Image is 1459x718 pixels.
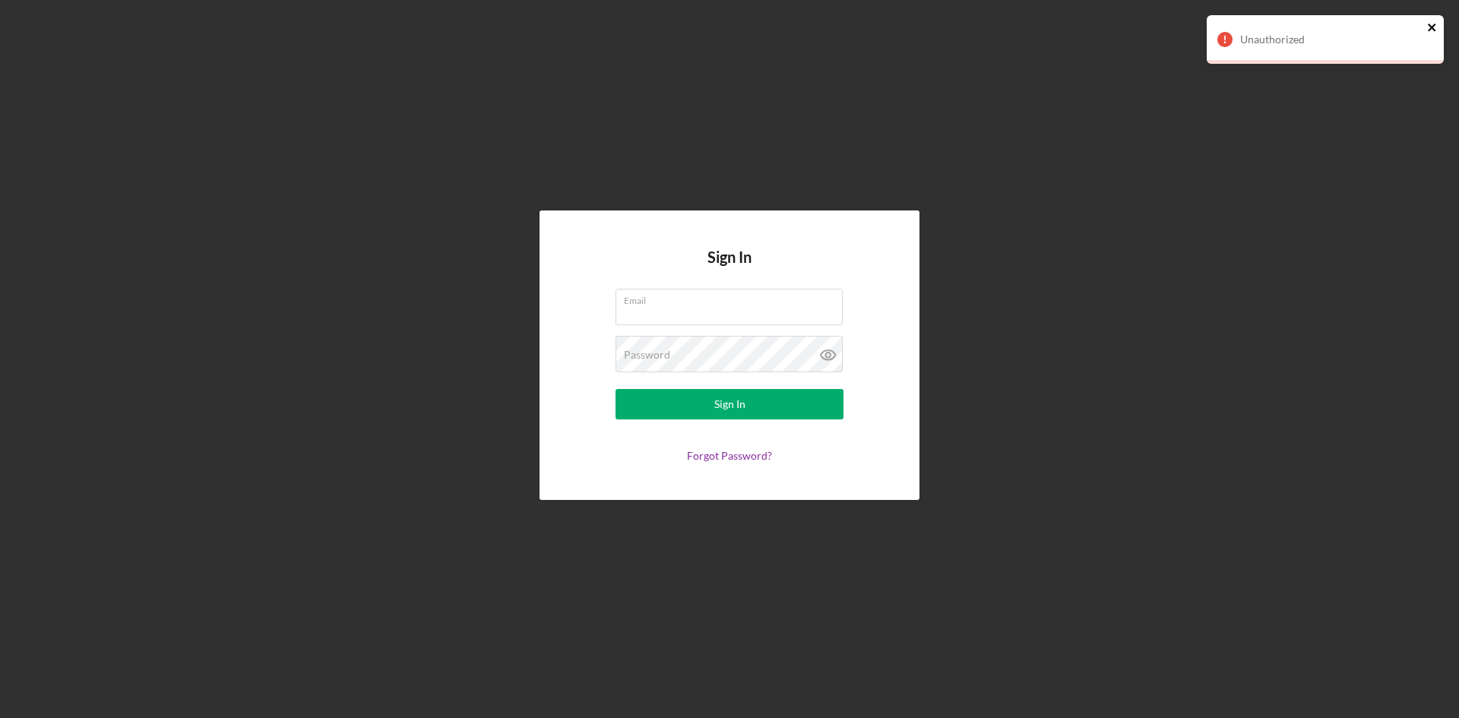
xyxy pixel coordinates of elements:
h4: Sign In [707,248,752,289]
label: Email [624,289,843,306]
button: close [1427,21,1438,36]
label: Password [624,349,670,361]
div: Unauthorized [1240,33,1423,46]
a: Forgot Password? [687,449,772,462]
button: Sign In [616,389,843,419]
div: Sign In [714,389,745,419]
